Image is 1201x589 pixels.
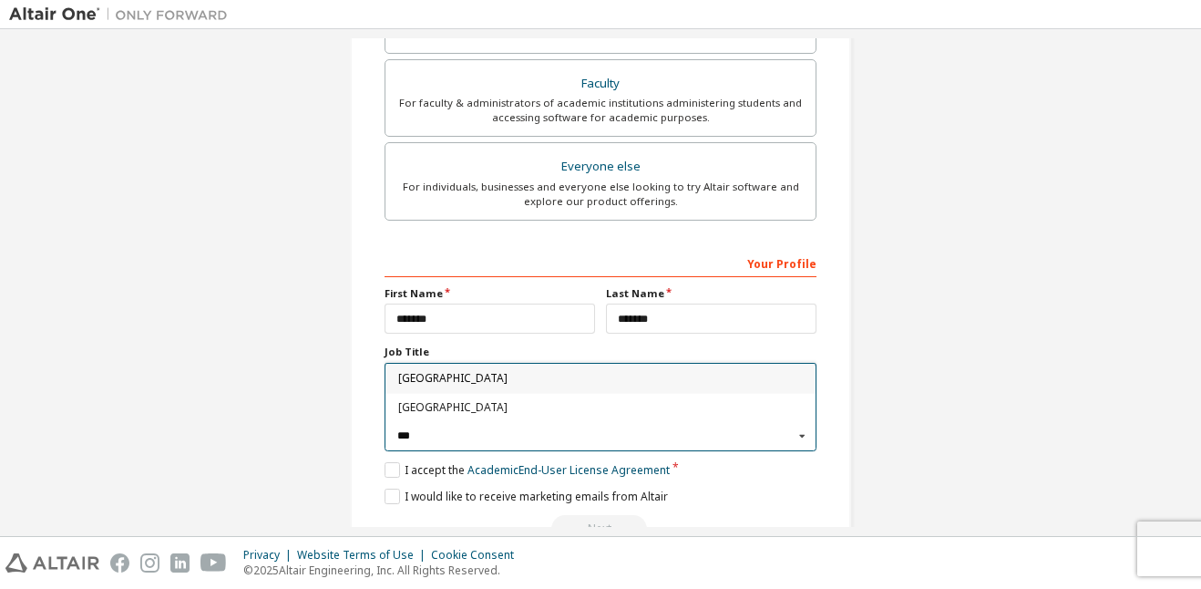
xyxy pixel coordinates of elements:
div: For individuals, businesses and everyone else looking to try Altair software and explore our prod... [396,180,805,209]
img: instagram.svg [140,553,159,573]
div: For faculty & administrators of academic institutions administering students and accessing softwa... [396,96,805,125]
div: Your Profile [385,248,816,277]
span: [GEOGRAPHIC_DATA] [398,374,804,385]
label: I accept the [385,462,670,478]
span: [GEOGRAPHIC_DATA] [398,402,804,413]
div: Faculty [396,71,805,97]
img: youtube.svg [200,553,227,573]
div: Read and acccept EULA to continue [385,515,816,542]
img: Altair One [9,5,237,24]
a: Academic End-User License Agreement [467,462,670,478]
div: Everyone else [396,154,805,180]
img: facebook.svg [110,553,129,573]
label: I would like to receive marketing emails from Altair [385,489,668,504]
img: linkedin.svg [170,553,190,573]
div: Website Terms of Use [297,548,431,563]
label: First Name [385,286,595,301]
div: Privacy [243,548,297,563]
p: © 2025 Altair Engineering, Inc. All Rights Reserved. [243,563,525,578]
label: Job Title [385,345,816,359]
img: altair_logo.svg [5,553,99,573]
div: Cookie Consent [431,548,525,563]
label: Last Name [606,286,816,301]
